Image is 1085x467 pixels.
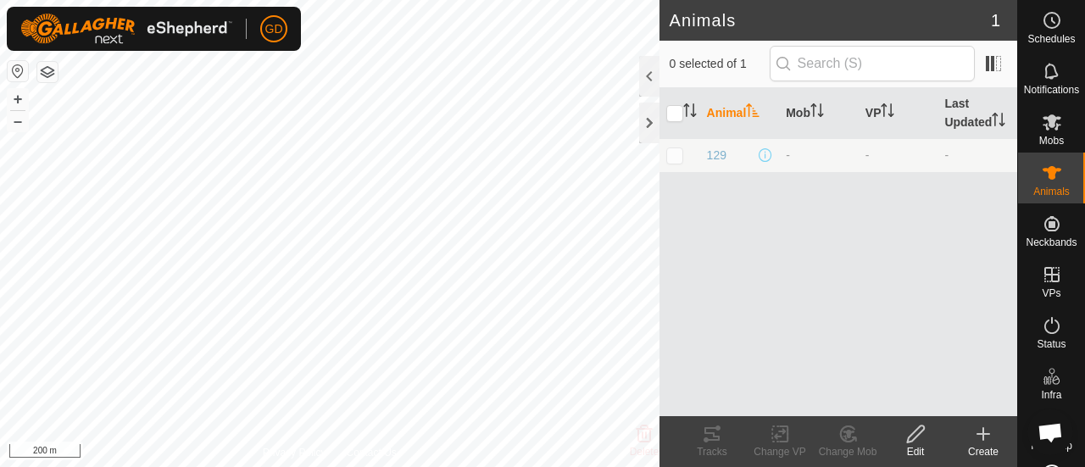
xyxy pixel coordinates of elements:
div: Change VP [746,444,814,459]
div: Create [949,444,1017,459]
span: Mobs [1039,136,1064,146]
p-sorticon: Activate to sort [683,106,697,120]
span: Heatmap [1031,441,1072,451]
input: Search (S) [770,46,975,81]
app-display-virtual-paddock-transition: - [865,148,870,162]
span: Status [1037,339,1066,349]
span: Animals [1033,186,1070,197]
a: Privacy Policy [263,445,326,460]
span: Infra [1041,390,1061,400]
span: Schedules [1027,34,1075,44]
th: Animal [700,88,780,139]
span: VPs [1042,288,1060,298]
img: Gallagher Logo [20,14,232,44]
div: Edit [882,444,949,459]
button: – [8,111,28,131]
button: + [8,89,28,109]
span: GD [265,20,283,38]
p-sorticon: Activate to sort [992,115,1005,129]
a: Contact Us [346,445,396,460]
div: Open chat [1027,409,1073,455]
span: 1 [991,8,1000,33]
span: Notifications [1024,85,1079,95]
span: - [944,148,949,162]
p-sorticon: Activate to sort [746,106,759,120]
th: Last Updated [938,88,1017,139]
button: Reset Map [8,61,28,81]
th: Mob [779,88,859,139]
button: Map Layers [37,62,58,82]
p-sorticon: Activate to sort [810,106,824,120]
p-sorticon: Activate to sort [881,106,894,120]
span: 0 selected of 1 [670,55,770,73]
div: - [786,147,852,164]
th: VP [859,88,938,139]
div: Change Mob [814,444,882,459]
span: 129 [707,147,726,164]
div: Tracks [678,444,746,459]
span: Neckbands [1026,237,1077,247]
h2: Animals [670,10,991,31]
